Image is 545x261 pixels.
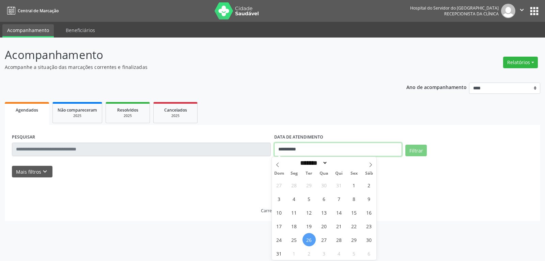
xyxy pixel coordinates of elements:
[274,132,323,143] label: DATA DE ATENDIMENTO
[362,178,376,192] span: Agosto 2, 2025
[410,5,499,11] div: Hospital do Servidor do [GEOGRAPHIC_DATA]
[332,233,346,246] span: Agosto 28, 2025
[528,5,540,17] button: apps
[58,107,97,113] span: Não compareceram
[272,247,286,260] span: Agosto 31, 2025
[164,107,187,113] span: Cancelados
[347,206,361,219] span: Agosto 15, 2025
[331,171,346,176] span: Qui
[444,11,499,17] span: Recepcionista da clínica
[317,233,331,246] span: Agosto 27, 2025
[347,178,361,192] span: Agosto 1, 2025
[317,247,331,260] span: Setembro 3, 2025
[405,145,427,156] button: Filtrar
[301,171,316,176] span: Ter
[302,219,316,233] span: Agosto 19, 2025
[61,24,100,36] a: Beneficiários
[272,192,286,205] span: Agosto 3, 2025
[362,233,376,246] span: Agosto 30, 2025
[298,159,328,166] select: Month
[362,247,376,260] span: Setembro 6, 2025
[272,219,286,233] span: Agosto 17, 2025
[406,83,467,91] p: Ano de acompanhamento
[16,107,38,113] span: Agendados
[332,178,346,192] span: Julho 31, 2025
[362,192,376,205] span: Agosto 9, 2025
[347,219,361,233] span: Agosto 22, 2025
[317,206,331,219] span: Agosto 13, 2025
[5,46,379,63] p: Acompanhamento
[12,166,52,178] button: Mais filtroskeyboard_arrow_down
[18,8,59,14] span: Central de Marcação
[158,113,192,118] div: 2025
[302,206,316,219] span: Agosto 12, 2025
[362,219,376,233] span: Agosto 23, 2025
[272,171,287,176] span: Dom
[515,4,528,18] button: 
[317,192,331,205] span: Agosto 6, 2025
[111,113,145,118] div: 2025
[317,219,331,233] span: Agosto 20, 2025
[346,171,361,176] span: Sex
[287,247,301,260] span: Setembro 1, 2025
[287,192,301,205] span: Agosto 4, 2025
[332,219,346,233] span: Agosto 21, 2025
[41,168,49,175] i: keyboard_arrow_down
[287,206,301,219] span: Agosto 11, 2025
[503,57,538,68] button: Relatórios
[12,132,35,143] label: PESQUISAR
[286,171,301,176] span: Seg
[518,6,526,14] i: 
[347,233,361,246] span: Agosto 29, 2025
[302,178,316,192] span: Julho 29, 2025
[302,233,316,246] span: Agosto 26, 2025
[117,107,138,113] span: Resolvidos
[2,24,54,38] a: Acompanhamento
[332,247,346,260] span: Setembro 4, 2025
[58,113,97,118] div: 2025
[362,206,376,219] span: Agosto 16, 2025
[287,219,301,233] span: Agosto 18, 2025
[287,178,301,192] span: Julho 28, 2025
[332,206,346,219] span: Agosto 14, 2025
[287,233,301,246] span: Agosto 25, 2025
[272,178,286,192] span: Julho 27, 2025
[302,192,316,205] span: Agosto 5, 2025
[302,247,316,260] span: Setembro 2, 2025
[347,192,361,205] span: Agosto 8, 2025
[261,208,284,214] div: Carregando
[347,247,361,260] span: Setembro 5, 2025
[332,192,346,205] span: Agosto 7, 2025
[5,63,379,71] p: Acompanhe a situação das marcações correntes e finalizadas
[361,171,376,176] span: Sáb
[272,233,286,246] span: Agosto 24, 2025
[328,159,350,166] input: Year
[316,171,331,176] span: Qua
[272,206,286,219] span: Agosto 10, 2025
[5,5,59,16] a: Central de Marcação
[501,4,515,18] img: img
[317,178,331,192] span: Julho 30, 2025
